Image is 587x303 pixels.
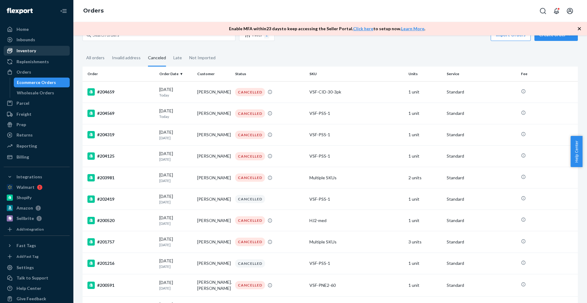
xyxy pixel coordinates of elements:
div: Returns [17,132,33,138]
div: VSF-PSS-1 [309,196,404,202]
div: #201216 [87,260,154,267]
a: Replenishments [4,57,70,67]
p: [DATE] [159,264,192,269]
td: 3 units [406,231,444,253]
div: Give Feedback [17,296,46,302]
td: 1 unit [406,103,444,124]
a: Wholesale Orders [14,88,70,98]
p: Standard [447,175,516,181]
button: Open Search Box [537,5,549,17]
div: All orders [86,50,105,66]
div: [DATE] [159,129,192,141]
div: Wholesale Orders [17,90,54,96]
div: VSF-CID-30-3pk [309,89,404,95]
div: CANCELLED [235,131,265,139]
p: [DATE] [159,157,192,162]
div: [DATE] [159,258,192,269]
div: #204125 [87,152,154,160]
div: Customer [197,71,230,76]
td: [PERSON_NAME] [195,210,233,231]
p: Standard [447,89,516,95]
a: Parcel [4,98,70,108]
td: 1 unit [406,81,444,103]
div: Home [17,26,29,32]
td: 1 unit [406,188,444,210]
div: VSF-PSS-1 [309,260,404,266]
p: Standard [447,110,516,116]
div: [DATE] [159,279,192,291]
div: Walmart [17,184,35,190]
p: [DATE] [159,242,192,247]
div: CANCELLED [235,173,265,182]
td: [PERSON_NAME] [195,188,233,210]
span: Help Center [570,136,582,167]
th: SKU [307,67,406,81]
td: 1 unit [406,124,444,145]
a: Home [4,24,70,34]
a: Prep [4,120,70,130]
div: Parcel [17,100,29,106]
ol: breadcrumbs [78,2,109,20]
a: Sellbrite [4,214,70,223]
div: #204319 [87,131,154,138]
p: Standard [447,153,516,159]
div: [DATE] [159,151,192,162]
div: Canceled [148,50,166,67]
td: [PERSON_NAME] [195,124,233,145]
p: [DATE] [159,178,192,183]
a: Freight [4,109,70,119]
td: [PERSON_NAME] [195,81,233,103]
div: [DATE] [159,172,192,183]
a: Settings [4,263,70,272]
div: CANCELLED [235,109,265,118]
a: Add Fast Tag [4,253,70,260]
a: Click here [353,26,373,31]
div: CANCELLED [235,152,265,160]
td: [PERSON_NAME] [195,231,233,253]
a: Inventory [4,46,70,56]
div: Not Imported [189,50,216,66]
a: Talk to Support [4,273,70,283]
th: Order [83,67,157,81]
div: CANCELLED [235,238,265,246]
a: Add Integration [4,226,70,233]
a: Help Center [4,283,70,293]
div: [DATE] [159,193,192,205]
p: [DATE] [159,199,192,205]
a: Orders [83,7,104,14]
a: Returns [4,130,70,140]
div: VSF-PSS-1 [309,132,404,138]
td: 1 unit [406,274,444,296]
div: [DATE] [159,236,192,247]
div: #204659 [87,88,154,96]
div: Fast Tags [17,243,36,249]
div: #204569 [87,110,154,117]
div: Inbounds [17,37,35,43]
td: 1 unit [406,210,444,231]
a: Orders [4,67,70,77]
p: Today [159,93,192,98]
div: Ecommerce Orders [17,79,56,86]
td: [PERSON_NAME] [195,253,233,274]
div: #201757 [87,238,154,246]
div: Shopify [17,195,31,201]
a: Shopify [4,193,70,203]
th: Order Date [157,67,195,81]
div: Reporting [17,143,37,149]
p: Standard [447,239,516,245]
div: Add Integration [17,227,44,232]
a: Learn More [401,26,424,31]
td: [PERSON_NAME] [195,167,233,188]
div: Invalid address [112,50,141,66]
td: 2 units [406,167,444,188]
div: Talk to Support [17,275,48,281]
img: Flexport logo [7,8,33,14]
div: #200591 [87,282,154,289]
th: Service [444,67,519,81]
div: Help Center [17,285,41,291]
p: Standard [447,196,516,202]
div: CANCELLED [235,216,265,225]
p: [DATE] [159,135,192,141]
div: CANCELLED [235,88,265,96]
td: 1 unit [406,145,444,167]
